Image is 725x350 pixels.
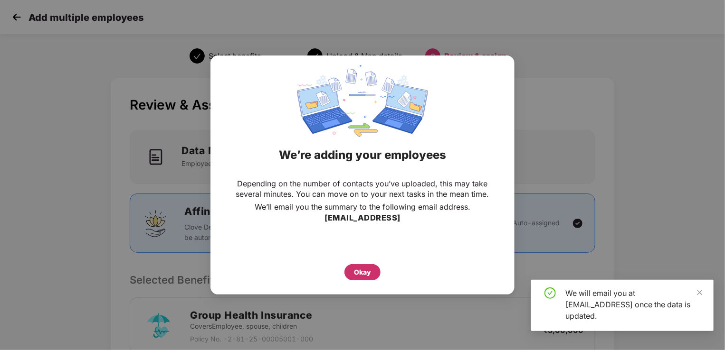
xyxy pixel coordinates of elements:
h3: [EMAIL_ADDRESS] [324,212,401,224]
div: We’re adding your employees [222,137,503,174]
div: Okay [354,267,371,277]
img: svg+xml;base64,PHN2ZyBpZD0iRGF0YV9zeW5jaW5nIiB4bWxucz0iaHR0cDovL3d3dy53My5vcmcvMjAwMC9zdmciIHdpZH... [297,65,428,137]
div: We will email you at [EMAIL_ADDRESS] once the data is updated. [565,287,702,322]
p: Depending on the number of contacts you’ve uploaded, this may take several minutes. You can move ... [229,178,496,199]
span: check-circle [544,287,556,299]
span: close [696,289,703,296]
p: We’ll email you the summary to the following email address. [255,202,470,212]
